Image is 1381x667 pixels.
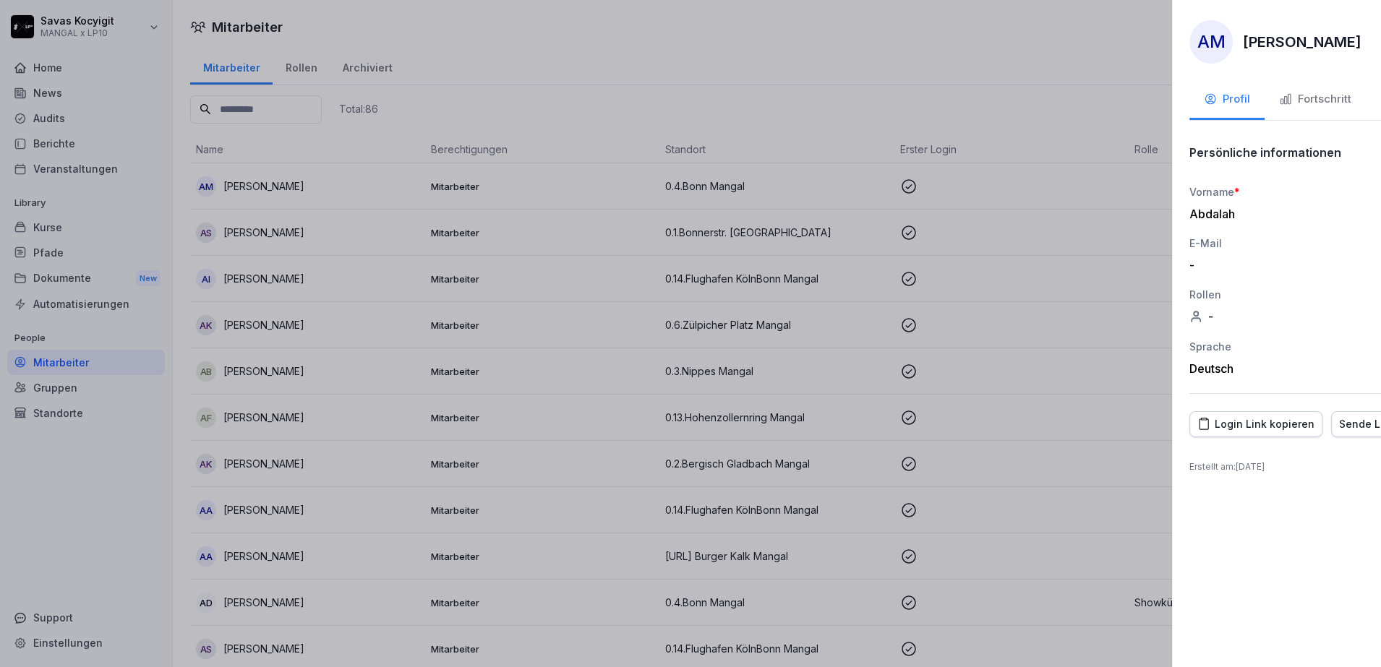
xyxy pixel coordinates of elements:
p: Persönliche informationen [1189,145,1341,160]
div: Login Link kopieren [1197,416,1314,432]
div: E-Mail [1189,236,1370,251]
div: Deutsch [1189,361,1370,376]
button: Login Link kopieren [1189,411,1322,437]
div: - [1189,309,1370,324]
div: AM [1189,20,1233,64]
div: Abdalah [1189,207,1363,221]
div: Fortschritt [1279,91,1351,108]
div: Rollen [1189,287,1370,302]
div: - [1189,258,1363,272]
button: Profil [1189,81,1265,120]
p: [PERSON_NAME] [1243,31,1361,53]
div: Vorname [1189,184,1370,199]
button: Fortschritt [1265,81,1366,120]
div: Profil [1204,91,1250,108]
div: Sprache [1189,339,1370,354]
